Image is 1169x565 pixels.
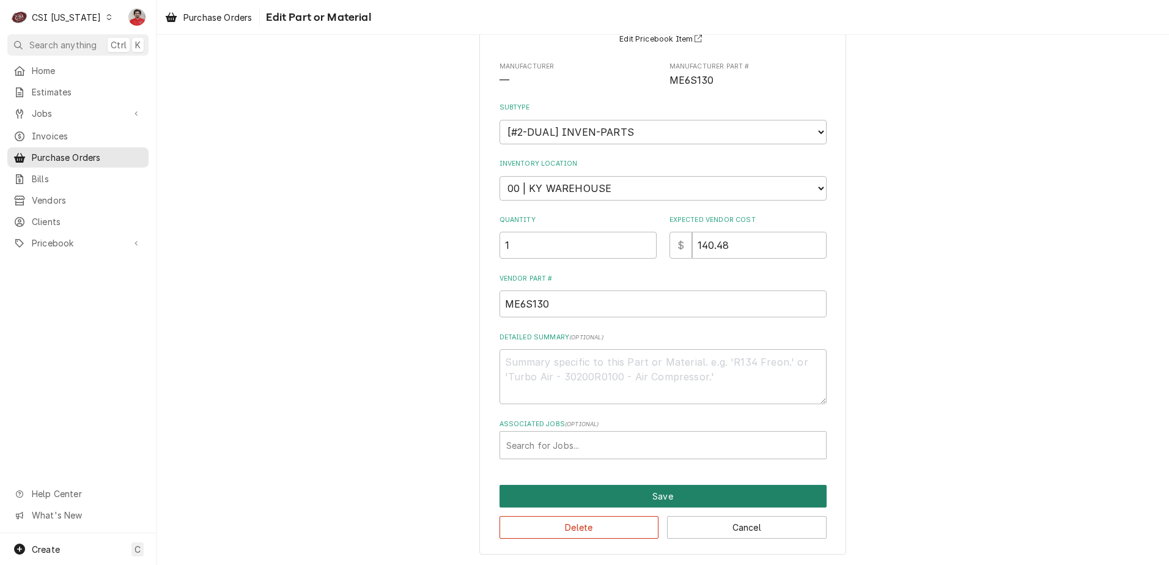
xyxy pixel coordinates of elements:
[32,237,124,249] span: Pricebook
[667,516,827,539] button: Cancel
[32,11,101,24] div: CSI [US_STATE]
[32,172,142,185] span: Bills
[500,103,827,144] div: Subtype
[32,194,142,207] span: Vendors
[7,505,149,525] a: Go to What's New
[500,215,657,225] label: Quantity
[500,419,827,459] div: Associated Jobs
[500,159,827,169] label: Inventory Location
[7,190,149,210] a: Vendors
[500,333,827,404] div: Detailed Summary
[135,543,141,556] span: C
[32,544,60,555] span: Create
[262,9,371,26] span: Edit Part or Material
[7,147,149,168] a: Purchase Orders
[11,9,28,26] div: C
[32,215,142,228] span: Clients
[32,487,141,500] span: Help Center
[500,62,657,72] span: Manufacturer
[7,484,149,504] a: Go to Help Center
[7,61,149,81] a: Home
[500,215,657,259] div: Quantity
[500,274,827,284] label: Vendor Part #
[500,159,827,200] div: Inventory Location
[669,215,827,225] label: Expected Vendor Cost
[111,39,127,51] span: Ctrl
[669,62,827,72] span: Manufacturer Part #
[7,212,149,232] a: Clients
[160,7,257,28] a: Purchase Orders
[7,82,149,102] a: Estimates
[500,485,827,508] button: Save
[7,169,149,189] a: Bills
[7,103,149,124] a: Go to Jobs
[669,62,827,88] div: Manufacturer Part #
[500,419,827,429] label: Associated Jobs
[183,11,252,24] span: Purchase Orders
[565,421,599,427] span: ( optional )
[500,103,827,113] label: Subtype
[669,73,827,88] span: Manufacturer Part #
[500,274,827,317] div: Vendor Part #
[500,75,509,86] span: —
[669,232,692,259] div: $
[128,9,146,26] div: NF
[500,516,659,539] button: Delete
[500,485,827,539] div: Button Group
[500,73,657,88] span: Manufacturer
[669,215,827,259] div: Expected Vendor Cost
[569,334,603,341] span: ( optional )
[32,151,142,164] span: Purchase Orders
[32,64,142,77] span: Home
[29,39,97,51] span: Search anything
[7,126,149,146] a: Invoices
[32,107,124,120] span: Jobs
[500,485,827,508] div: Button Group Row
[7,34,149,56] button: Search anythingCtrlK
[32,509,141,522] span: What's New
[128,9,146,26] div: Nicholas Faubert's Avatar
[7,233,149,253] a: Go to Pricebook
[32,86,142,98] span: Estimates
[500,333,827,342] label: Detailed Summary
[500,508,827,539] div: Button Group Row
[135,39,141,51] span: K
[32,130,142,142] span: Invoices
[500,62,657,88] div: Manufacturer
[618,32,708,47] button: Edit Pricebook Item
[669,75,714,86] span: ME6S130
[11,9,28,26] div: CSI Kentucky's Avatar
